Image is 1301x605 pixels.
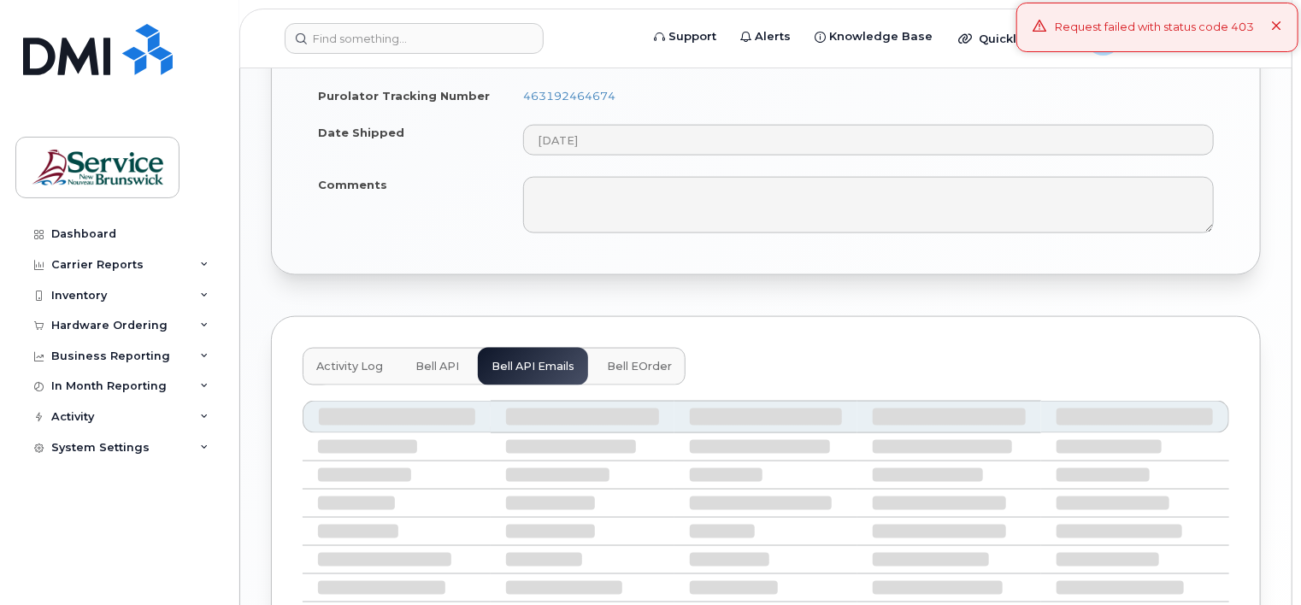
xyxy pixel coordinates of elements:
[803,20,945,54] a: Knowledge Base
[642,20,728,54] a: Support
[728,20,803,54] a: Alerts
[1055,19,1254,36] div: Request failed with status code 403
[979,32,1041,45] span: Quicklinks
[668,28,716,45] span: Support
[318,88,490,104] label: Purolator Tracking Number
[755,28,791,45] span: Alerts
[316,360,383,373] span: Activity Log
[318,177,387,193] label: Comments
[523,89,615,103] a: 463192464674
[829,28,933,45] span: Knowledge Base
[415,360,459,373] span: Bell API
[318,125,404,141] label: Date Shipped
[285,23,544,54] input: Find something...
[946,21,1071,56] div: Quicklinks
[607,360,672,373] span: Bell eOrder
